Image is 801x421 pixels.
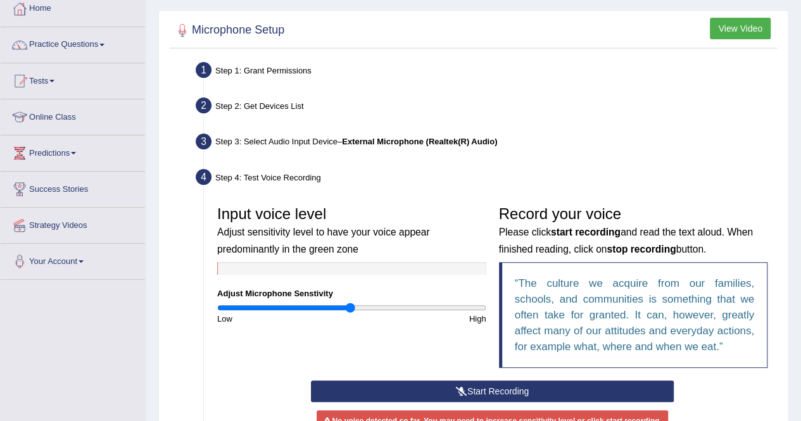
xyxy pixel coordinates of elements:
a: Success Stories [1,172,145,203]
q: The culture we acquire from our families, schools, and communities is something that we often tak... [515,277,755,353]
a: Predictions [1,135,145,167]
small: Adjust sensitivity level to have your voice appear predominantly in the green zone [217,227,429,254]
div: Step 2: Get Devices List [190,94,782,122]
label: Adjust Microphone Senstivity [217,287,333,299]
small: Please click and read the text aloud. When finished reading, click on button. [499,227,753,254]
a: Tests [1,63,145,95]
a: Practice Questions [1,27,145,59]
div: Step 4: Test Voice Recording [190,165,782,193]
div: High [351,313,492,325]
div: Step 1: Grant Permissions [190,58,782,86]
button: Start Recording [311,380,674,402]
button: View Video [710,18,771,39]
div: Low [211,313,351,325]
h3: Record your voice [499,206,768,256]
b: stop recording [607,244,676,254]
a: Your Account [1,244,145,275]
b: External Microphone (Realtek(R) Audio) [342,137,497,146]
b: start recording [551,227,621,237]
a: Strategy Videos [1,208,145,239]
h2: Microphone Setup [173,21,284,40]
span: – [337,137,497,146]
div: Step 3: Select Audio Input Device [190,130,782,158]
a: Online Class [1,99,145,131]
h3: Input voice level [217,206,486,256]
